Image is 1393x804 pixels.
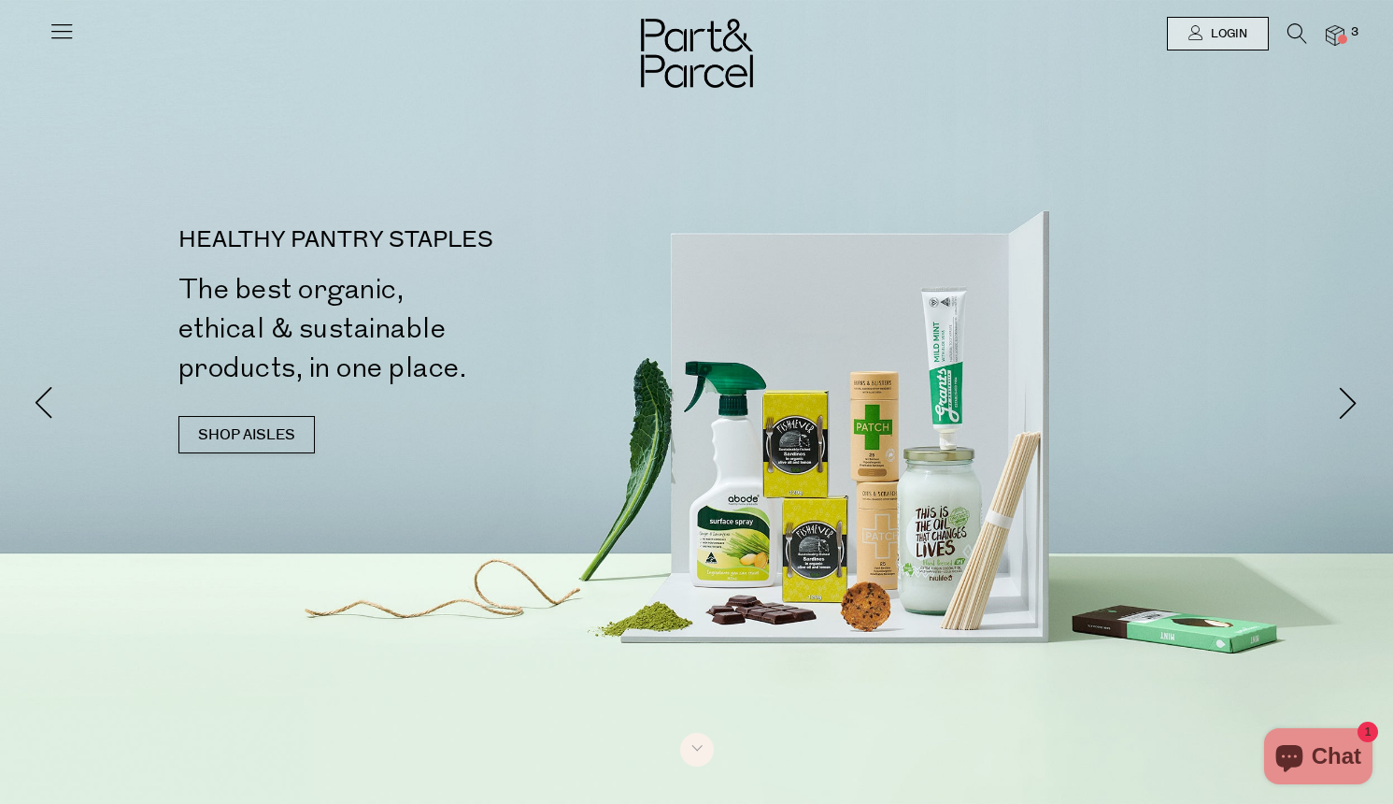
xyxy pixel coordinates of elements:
span: Login [1206,26,1247,42]
a: 3 [1326,25,1344,45]
a: Login [1167,17,1269,50]
p: HEALTHY PANTRY STAPLES [178,229,704,251]
img: Part&Parcel [641,19,753,88]
h2: The best organic, ethical & sustainable products, in one place. [178,270,704,388]
a: SHOP AISLES [178,416,315,453]
span: 3 [1346,24,1363,41]
inbox-online-store-chat: Shopify online store chat [1258,728,1378,789]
